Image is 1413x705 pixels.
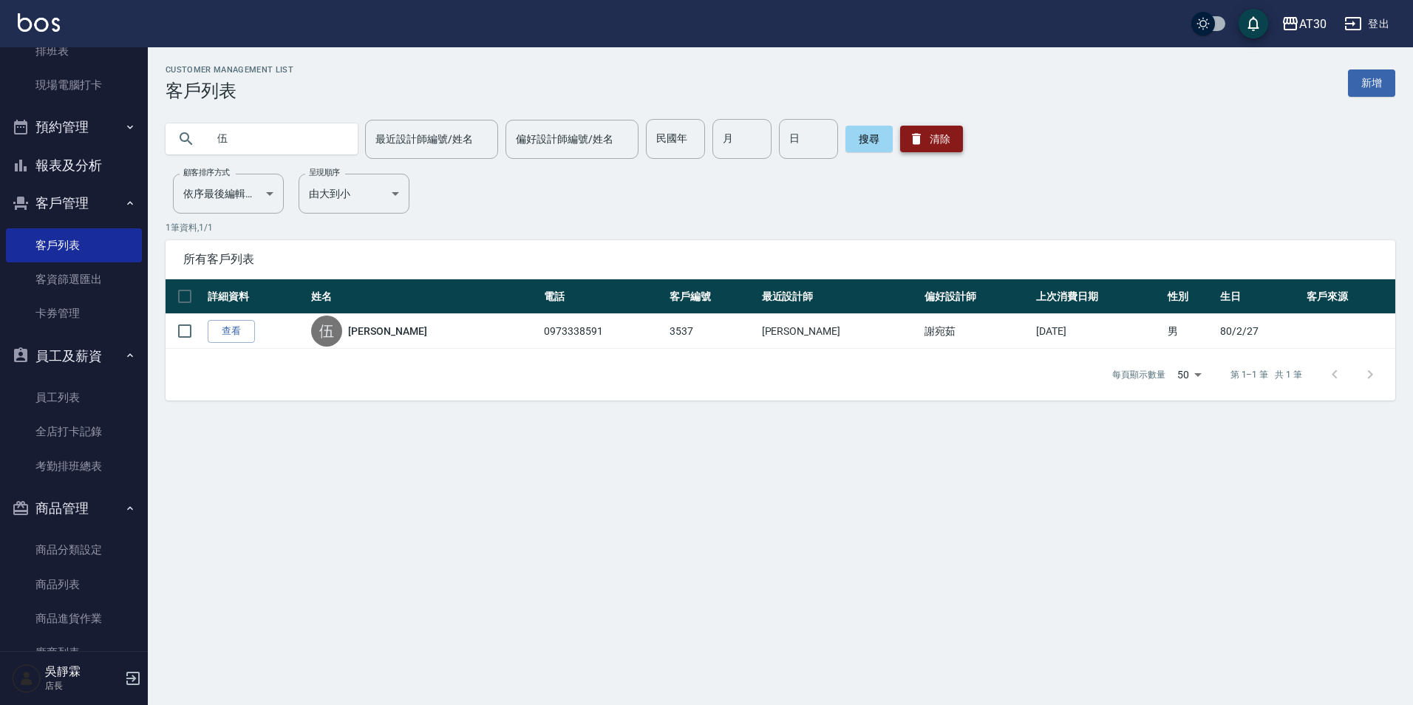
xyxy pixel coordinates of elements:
[183,252,1378,267] span: 所有客戶列表
[166,81,293,101] h3: 客戶列表
[45,679,120,692] p: 店長
[6,262,142,296] a: 客資篩選匯出
[758,279,921,314] th: 最近設計師
[6,68,142,102] a: 現場電腦打卡
[921,314,1032,349] td: 謝宛茹
[6,146,142,185] button: 報表及分析
[540,314,666,349] td: 0973338591
[1299,15,1327,33] div: AT30
[900,126,963,152] button: 清除
[311,316,342,347] div: 伍
[1230,368,1302,381] p: 第 1–1 筆 共 1 筆
[540,279,666,314] th: 電話
[6,184,142,222] button: 客戶管理
[666,314,758,349] td: 3537
[6,228,142,262] a: 客戶列表
[204,279,307,314] th: 詳細資料
[1303,279,1395,314] th: 客戶來源
[309,167,340,178] label: 呈現順序
[1216,314,1303,349] td: 80/2/27
[6,108,142,146] button: 預約管理
[921,279,1032,314] th: 偏好設計師
[6,34,142,68] a: 排班表
[18,13,60,32] img: Logo
[1032,279,1164,314] th: 上次消費日期
[166,65,293,75] h2: Customer Management List
[1164,314,1217,349] td: 男
[1348,69,1395,97] a: 新增
[1216,279,1303,314] th: 生日
[183,167,230,178] label: 顧客排序方式
[758,314,921,349] td: [PERSON_NAME]
[1032,314,1164,349] td: [DATE]
[6,533,142,567] a: 商品分類設定
[166,221,1395,234] p: 1 筆資料, 1 / 1
[6,602,142,636] a: 商品進貨作業
[307,279,540,314] th: 姓名
[1239,9,1268,38] button: save
[6,415,142,449] a: 全店打卡記錄
[1276,9,1332,39] button: AT30
[6,636,142,670] a: 廠商列表
[6,489,142,528] button: 商品管理
[12,664,41,693] img: Person
[6,568,142,602] a: 商品列表
[6,381,142,415] a: 員工列表
[45,664,120,679] h5: 吳靜霖
[1338,10,1395,38] button: 登出
[666,279,758,314] th: 客戶編號
[845,126,893,152] button: 搜尋
[173,174,284,214] div: 依序最後編輯時間
[6,337,142,375] button: 員工及薪資
[6,296,142,330] a: 卡券管理
[1171,355,1207,395] div: 50
[299,174,409,214] div: 由大到小
[208,320,255,343] a: 查看
[207,119,346,159] input: 搜尋關鍵字
[6,449,142,483] a: 考勤排班總表
[1164,279,1217,314] th: 性別
[1112,368,1165,381] p: 每頁顯示數量
[348,324,426,338] a: [PERSON_NAME]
